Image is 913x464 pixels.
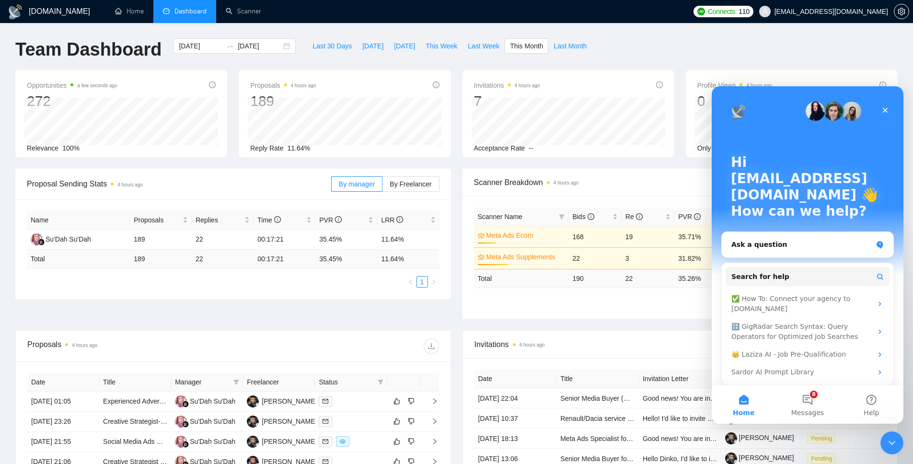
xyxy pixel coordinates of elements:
[226,7,261,15] a: searchScanner
[559,214,565,220] span: filter
[103,418,198,425] a: Creative Strategist- Ecommerce
[315,250,377,268] td: 35.45 %
[416,276,428,288] li: 1
[674,226,727,247] td: 35.71%
[762,8,768,15] span: user
[424,398,438,405] span: right
[520,342,545,348] time: 4 hours ago
[431,279,437,285] span: right
[257,216,280,224] span: Time
[393,397,400,405] span: like
[639,370,721,388] th: Invitation Letter
[77,83,117,88] time: a few seconds ago
[424,418,438,425] span: right
[27,392,99,412] td: [DATE] 01:05
[505,38,548,54] button: This Month
[27,92,117,110] div: 272
[262,416,317,427] div: [PERSON_NAME]
[697,80,772,91] span: Profile Views
[474,176,887,188] span: Scanner Breakdown
[192,230,254,250] td: 22
[247,436,259,448] img: DK
[27,250,130,268] td: Total
[478,213,522,220] span: Scanner Name
[335,216,342,223] span: info-circle
[175,397,235,405] a: SSu'Dah Su'Dah
[678,213,701,220] span: PVR
[339,180,375,188] span: By manager
[134,215,181,225] span: Proposals
[233,379,239,385] span: filter
[175,437,235,445] a: SSu'Dah Su'Dah
[391,395,403,407] button: like
[103,397,291,405] a: Experienced Advertising Manager for YouTube and Google Ads
[894,4,909,19] button: setting
[27,80,117,91] span: Opportunities
[243,373,315,392] th: Freelancer
[319,377,373,387] span: Status
[179,41,222,51] input: Start date
[209,81,216,88] span: info-circle
[548,38,592,54] button: Last Month
[247,416,259,428] img: DK
[163,8,170,14] span: dashboard
[377,250,439,268] td: 11.64 %
[99,392,171,412] td: Experienced Advertising Manager for YouTube and Google Ads
[408,418,415,425] span: dislike
[807,434,840,442] a: Pending
[725,432,737,444] img: c1cTAUXJILv8DMgId_Yer0ph1tpwIArRRTAJVKVo20jyGXQuqzAC65eKa4sSvbpAQ_
[247,437,317,445] a: DK[PERSON_NAME]
[568,226,621,247] td: 168
[174,7,207,15] span: Dashboard
[725,454,794,462] a: [PERSON_NAME]
[231,375,241,389] span: filter
[433,81,439,88] span: info-circle
[103,438,355,445] a: Social Media Ads Specialist for Shopify Brand, Book Launch, and Coaching Program
[474,144,525,152] span: Acceptance Rate
[428,276,439,288] button: right
[486,252,563,262] a: Meta Ads Supplements
[115,7,144,15] a: homeHome
[807,433,836,444] span: Pending
[405,276,416,288] li: Previous Page
[560,394,711,402] a: Senior Media Buyer (mid-size ecommerce agency)
[247,397,317,405] a: DK[PERSON_NAME]
[426,41,457,51] span: This Week
[340,439,346,444] span: eye
[568,269,621,288] td: 190
[556,388,639,408] td: Senior Media Buyer (mid-size ecommerce agency)
[462,38,505,54] button: Last Week
[99,432,171,452] td: Social Media Ads Specialist for Shopify Brand, Book Launch, and Coaching Program
[622,269,674,288] td: 22
[405,436,417,447] button: dislike
[474,269,569,288] td: Total
[323,418,328,424] span: mail
[357,38,389,54] button: [DATE]
[175,395,187,407] img: S
[376,375,385,389] span: filter
[130,230,192,250] td: 189
[428,276,439,288] li: Next Page
[175,436,187,448] img: S
[725,434,794,441] a: [PERSON_NAME]
[377,230,439,250] td: 11.64%
[62,144,80,152] span: 100%
[130,250,192,268] td: 189
[739,6,749,17] span: 110
[478,232,485,239] span: crown
[196,215,243,225] span: Replies
[31,233,43,245] img: S
[390,180,431,188] span: By Freelancer
[378,379,383,385] span: filter
[192,211,254,230] th: Replies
